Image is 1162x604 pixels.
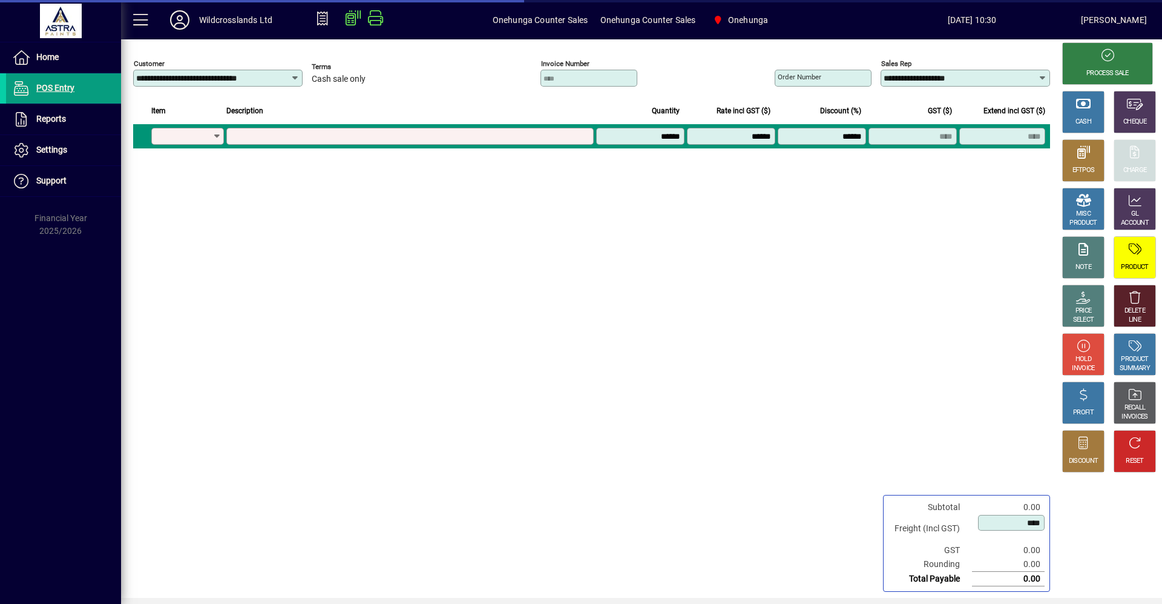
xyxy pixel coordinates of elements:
div: PROFIT [1073,408,1094,417]
a: Support [6,166,121,196]
span: Onehunga [728,10,768,30]
span: GST ($) [928,104,952,118]
span: Reports [36,114,66,124]
div: PRICE [1075,307,1092,316]
mat-label: Invoice number [541,59,589,68]
div: MISC [1076,210,1091,219]
div: Wildcrosslands Ltd [199,10,272,30]
div: DELETE [1124,307,1145,316]
div: PRODUCT [1121,355,1148,364]
div: [PERSON_NAME] [1081,10,1147,30]
span: Extend incl GST ($) [983,104,1045,118]
div: ACCOUNT [1121,219,1149,228]
div: CASH [1075,118,1091,127]
div: HOLD [1075,355,1091,364]
span: [DATE] 10:30 [863,10,1080,30]
td: GST [888,543,972,557]
div: PROCESS SALE [1086,69,1129,78]
span: Description [226,104,263,118]
a: Home [6,42,121,73]
span: Onehunga Counter Sales [600,10,696,30]
div: CHEQUE [1123,118,1146,127]
mat-label: Order number [778,73,821,81]
div: INVOICE [1072,364,1094,373]
div: EFTPOS [1072,166,1095,175]
td: 0.00 [972,543,1045,557]
div: SELECT [1073,316,1094,325]
div: PRODUCT [1121,263,1148,272]
span: Terms [312,63,384,71]
span: Support [36,176,67,185]
div: RESET [1126,457,1144,466]
a: Reports [6,104,121,134]
button: Profile [160,9,199,31]
div: PRODUCT [1069,219,1097,228]
div: SUMMARY [1120,364,1150,373]
td: 0.00 [972,572,1045,586]
td: 0.00 [972,557,1045,572]
div: DISCOUNT [1069,457,1098,466]
span: Cash sale only [312,75,366,84]
td: Rounding [888,557,972,572]
span: Quantity [652,104,680,118]
div: NOTE [1075,263,1091,272]
td: Subtotal [888,500,972,514]
td: 0.00 [972,500,1045,514]
span: POS Entry [36,83,74,93]
div: INVOICES [1121,413,1147,422]
span: Onehunga [707,9,773,31]
td: Total Payable [888,572,972,586]
mat-label: Sales rep [881,59,911,68]
span: Onehunga Counter Sales [493,10,588,30]
div: LINE [1129,316,1141,325]
span: Item [151,104,166,118]
td: Freight (Incl GST) [888,514,972,543]
div: RECALL [1124,403,1146,413]
span: Home [36,52,59,62]
div: CHARGE [1123,166,1147,175]
span: Rate incl GST ($) [717,104,770,118]
a: Settings [6,135,121,165]
span: Settings [36,145,67,154]
span: Discount (%) [820,104,861,118]
mat-label: Customer [134,59,165,68]
div: GL [1131,210,1139,219]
